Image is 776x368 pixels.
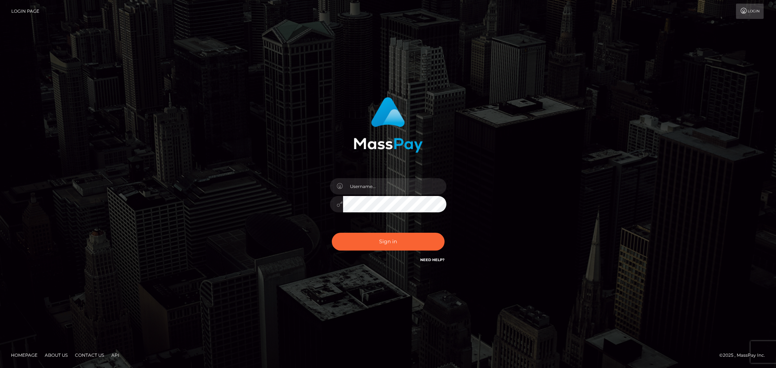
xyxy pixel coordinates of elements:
a: Contact Us [72,349,107,361]
a: About Us [42,349,71,361]
div: © 2025 , MassPay Inc. [719,351,771,359]
img: MassPay Login [354,97,423,153]
a: Homepage [8,349,40,361]
a: Need Help? [420,257,445,262]
a: API [108,349,122,361]
a: Login [736,4,764,19]
button: Sign in [332,233,445,251]
a: Login Page [11,4,39,19]
input: Username... [343,178,446,195]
